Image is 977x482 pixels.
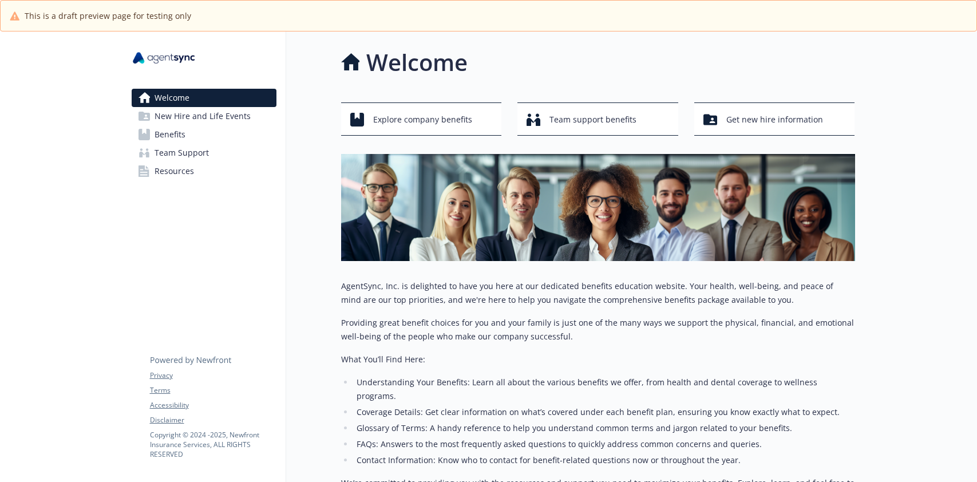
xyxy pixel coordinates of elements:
p: Copyright © 2024 - 2025 , Newfront Insurance Services, ALL RIGHTS RESERVED [150,430,276,459]
span: Explore company benefits [373,109,472,131]
a: Privacy [150,370,276,381]
p: What You’ll Find Here: [341,353,855,366]
span: Benefits [155,125,185,144]
button: Explore company benefits [341,102,502,136]
p: AgentSync, Inc. is delighted to have you here at our dedicated benefits education website. Your h... [341,279,855,307]
li: Contact Information: Know who to contact for benefit-related questions now or throughout the year. [354,453,855,467]
h1: Welcome [366,45,468,80]
li: Glossary of Terms: A handy reference to help you understand common terms and jargon related to yo... [354,421,855,435]
span: Welcome [155,89,189,107]
li: Coverage Details: Get clear information on what’s covered under each benefit plan, ensuring you k... [354,405,855,419]
a: Disclaimer [150,415,276,425]
a: Resources [132,162,276,180]
span: This is a draft preview page for testing only [25,10,191,22]
a: Welcome [132,89,276,107]
span: Get new hire information [726,109,823,131]
a: Accessibility [150,400,276,410]
button: Get new hire information [694,102,855,136]
li: Understanding Your Benefits: Learn all about the various benefits we offer, from health and denta... [354,376,855,403]
button: Team support benefits [517,102,678,136]
p: Providing great benefit choices for you and your family is just one of the many ways we support t... [341,316,855,343]
span: Team Support [155,144,209,162]
a: Terms [150,385,276,396]
span: Resources [155,162,194,180]
span: Team support benefits [549,109,636,131]
li: FAQs: Answers to the most frequently asked questions to quickly address common concerns and queries. [354,437,855,451]
a: Benefits [132,125,276,144]
img: overview page banner [341,154,855,261]
a: Team Support [132,144,276,162]
a: New Hire and Life Events [132,107,276,125]
span: New Hire and Life Events [155,107,251,125]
